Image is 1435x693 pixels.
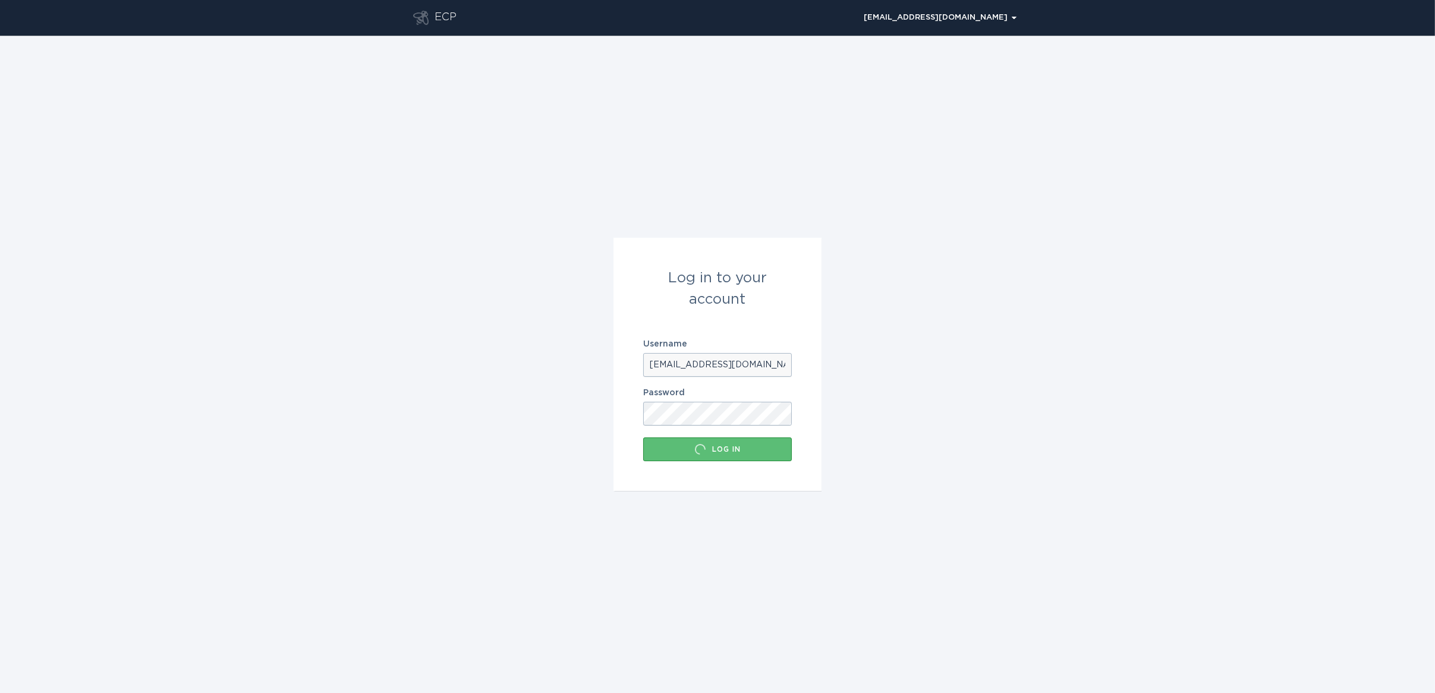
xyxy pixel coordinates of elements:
div: ECP [435,11,457,25]
button: Go to dashboard [413,11,429,25]
div: Log in to your account [643,267,792,310]
div: Loading [694,443,706,455]
button: Log in [643,437,792,461]
label: Password [643,389,792,397]
div: [EMAIL_ADDRESS][DOMAIN_NAME] [864,14,1017,21]
div: Log in [649,443,786,455]
label: Username [643,340,792,348]
div: Popover menu [858,9,1022,27]
button: Open user account details [858,9,1022,27]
